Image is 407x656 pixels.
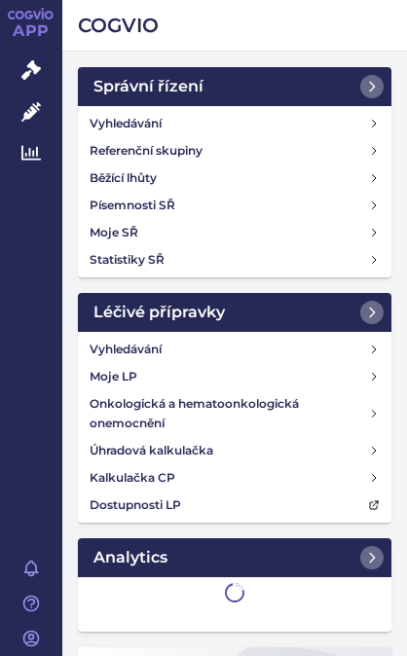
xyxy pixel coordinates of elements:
[82,219,388,246] a: Moje SŘ
[82,137,388,164] a: Referenční skupiny
[90,250,165,270] h4: Statistiky SŘ
[90,168,157,188] h4: Běžící lhůty
[90,495,181,515] h4: Dostupnosti LP
[82,390,388,437] a: Onkologická a hematoonkologická onemocnění
[90,114,162,133] h4: Vyhledávání
[90,441,213,460] h4: Úhradová kalkulačka
[82,110,388,137] a: Vyhledávání
[78,12,391,39] h2: COGVIO
[93,75,203,98] h2: Správní řízení
[90,468,175,488] h4: Kalkulačka CP
[93,301,225,324] h2: Léčivé přípravky
[82,164,388,192] a: Běžící lhůty
[90,223,138,242] h4: Moje SŘ
[78,293,391,332] a: Léčivé přípravky
[82,464,388,492] a: Kalkulačka CP
[82,492,388,519] a: Dostupnosti LP
[90,141,203,161] h4: Referenční skupiny
[90,367,137,386] h4: Moje LP
[90,394,368,433] h4: Onkologická a hematoonkologická onemocnění
[90,196,175,215] h4: Písemnosti SŘ
[82,192,388,219] a: Písemnosti SŘ
[78,538,391,577] a: Analytics
[82,246,388,273] a: Statistiky SŘ
[78,67,391,106] a: Správní řízení
[82,363,388,390] a: Moje LP
[82,437,388,464] a: Úhradová kalkulačka
[82,336,388,363] a: Vyhledávání
[93,546,167,569] h2: Analytics
[90,340,162,359] h4: Vyhledávání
